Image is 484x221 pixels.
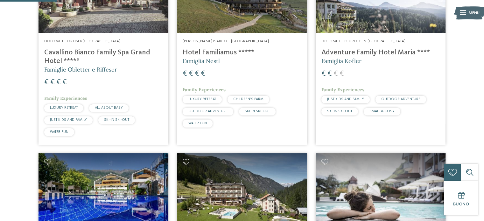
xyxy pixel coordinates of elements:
[183,57,220,65] span: Famiglia Nestl
[50,130,68,134] span: WATER FUN
[189,70,193,78] span: €
[233,97,263,101] span: CHILDREN’S FARM
[104,118,129,122] span: SKI-IN SKI-OUT
[183,39,269,43] span: [PERSON_NAME] Isarco – [GEOGRAPHIC_DATA]
[327,109,352,113] span: SKI-IN SKI-OUT
[444,181,478,215] a: Buono
[44,48,163,66] h4: Cavallino Bianco Family Spa Grand Hotel ****ˢ
[340,70,344,78] span: €
[188,97,216,101] span: LUXURY RETREAT
[245,109,270,113] span: SKI-IN SKI-OUT
[44,66,117,73] span: Famiglie Obletter e Riffeser
[327,70,332,78] span: €
[44,79,49,86] span: €
[321,57,361,65] span: Famiglia Kofler
[44,95,87,101] span: Family Experiences
[321,48,440,57] h4: Adventure Family Hotel Maria ****
[381,97,420,101] span: OUTDOOR ADVENTURE
[50,106,78,110] span: LUXURY RETREAT
[183,87,226,93] span: Family Experiences
[188,121,207,125] span: WATER FUN
[56,79,61,86] span: €
[327,97,364,101] span: JUST KIDS AND FAMILY
[369,109,395,113] span: SMALL & COSY
[188,109,228,113] span: OUTDOOR ADVENTURE
[195,70,199,78] span: €
[50,79,55,86] span: €
[453,202,469,206] span: Buono
[321,70,326,78] span: €
[321,87,364,93] span: Family Experiences
[50,118,87,122] span: JUST KIDS AND FAMILY
[321,39,405,43] span: Dolomiti – Obereggen-[GEOGRAPHIC_DATA]
[333,70,338,78] span: €
[201,70,205,78] span: €
[95,106,123,110] span: ALL ABOUT BABY
[62,79,67,86] span: €
[44,39,120,43] span: Dolomiti – Ortisei/[GEOGRAPHIC_DATA]
[183,70,187,78] span: €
